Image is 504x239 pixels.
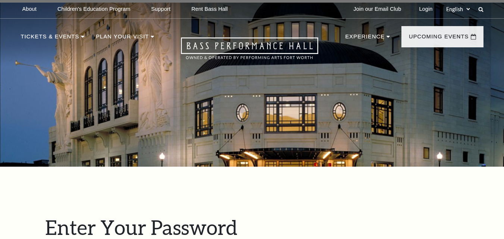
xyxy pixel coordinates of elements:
select: Select: [445,6,471,13]
p: About [22,6,37,12]
p: Upcoming Events [409,32,469,45]
p: Plan Your Visit [96,32,149,45]
p: Experience [345,32,385,45]
p: Tickets & Events [21,32,79,45]
p: Children's Education Program [57,6,130,12]
p: Support [151,6,170,12]
p: Rent Bass Hall [191,6,228,12]
span: Enter Your Password [45,215,237,239]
